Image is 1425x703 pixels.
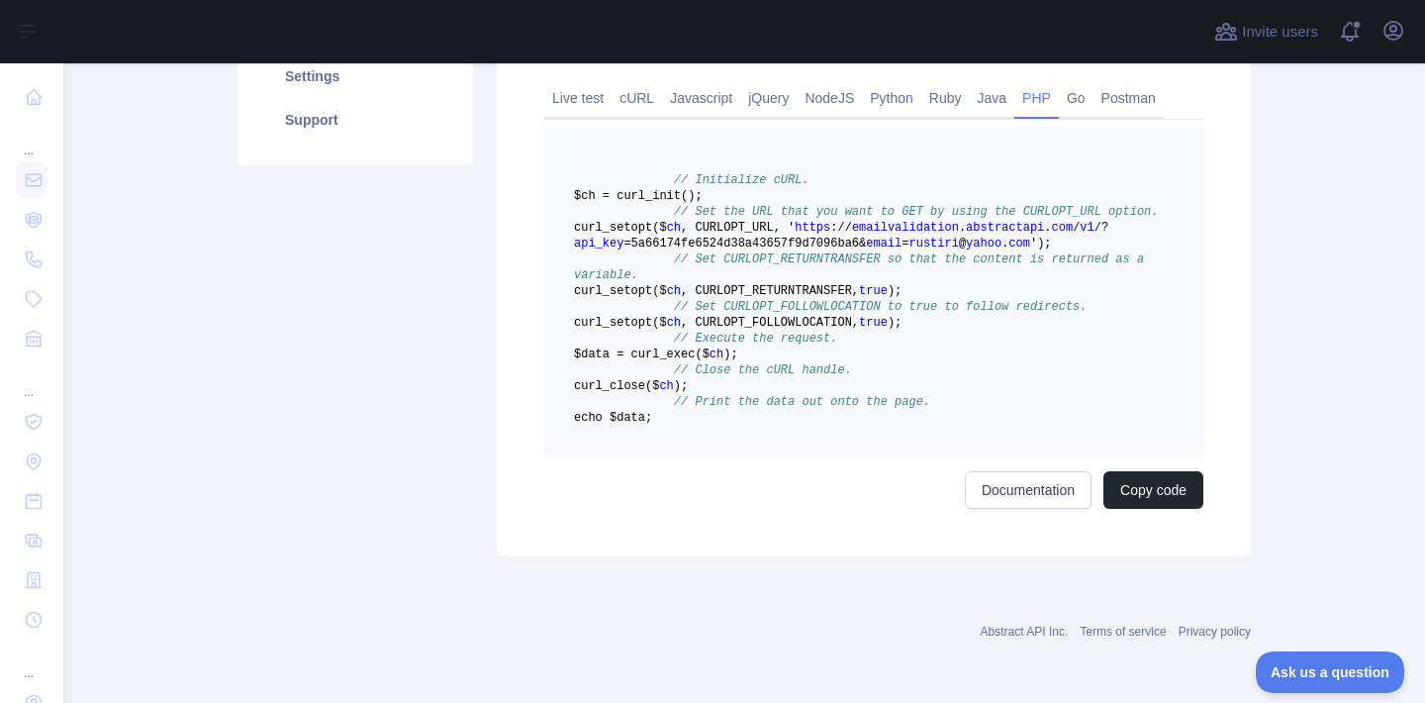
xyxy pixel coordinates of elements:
[795,221,830,235] span: https
[574,221,603,235] span: curl
[544,82,612,114] a: Live test
[866,237,902,251] span: email
[1044,221,1051,235] span: .
[895,316,902,330] span: ;
[740,82,797,114] a: jQuery
[921,82,970,114] a: Ruby
[965,471,1092,509] a: Documentation
[695,189,702,203] span: ;
[1059,82,1093,114] a: Go
[603,221,667,235] span: _setopt($
[1103,471,1203,509] button: Copy code
[970,82,1015,114] a: Java
[674,363,852,377] span: // Close the cURL handle.
[667,284,681,298] span: ch
[16,360,47,400] div: ...
[981,625,1069,639] a: Abstract API Inc.
[1080,221,1093,235] span: v1
[674,379,681,393] span: )
[612,82,662,114] a: cURL
[859,316,888,330] span: true
[1093,82,1164,114] a: Postman
[574,252,1151,282] span: // Set CURLOPT_RETURNTRANSFER so that the content is returned as a variable.
[830,221,837,235] span: :
[1210,16,1322,48] button: Invite users
[845,221,852,235] span: /
[574,379,603,393] span: curl
[1044,237,1051,251] span: ;
[908,237,958,251] span: rustiri
[710,348,723,361] span: ch
[574,284,603,298] span: curl
[959,221,966,235] span: .
[966,221,1044,235] span: abstractapi
[1101,221,1108,235] span: ?
[574,411,652,425] span: echo $data;
[888,284,895,298] span: )
[1014,82,1059,114] a: PHP
[674,300,1088,314] span: // Set CURLOPT_FOLLOWLOCATION to true to follow redirects.
[659,348,709,361] span: _exec($
[574,316,603,330] span: curl
[645,189,695,203] span: _init()
[603,379,660,393] span: _close($
[895,284,902,298] span: ;
[261,98,449,142] a: Support
[674,173,809,187] span: // Initialize cURL.
[574,189,645,203] span: $ch = curl
[681,316,859,330] span: , CURLOPT_FOLLOWLOCATION,
[662,82,740,114] a: Javascript
[261,54,449,98] a: Settings
[837,221,844,235] span: /
[681,379,688,393] span: ;
[859,284,888,298] span: true
[1179,625,1251,639] a: Privacy policy
[681,284,859,298] span: , CURLOPT_RETURNTRANSFER,
[862,82,921,114] a: Python
[623,237,866,251] span: =5a66174fe6524d38a43657f9d7096ba6&
[1073,221,1080,235] span: /
[1008,237,1030,251] span: com
[603,316,667,330] span: _setopt($
[730,348,737,361] span: ;
[674,395,930,409] span: // Print the data out onto the page.
[1242,21,1318,44] span: Invite users
[667,316,681,330] span: ch
[723,348,730,361] span: )
[574,348,659,361] span: $data = curl
[1094,221,1101,235] span: /
[667,221,681,235] span: ch
[1080,625,1166,639] a: Terms of service
[681,221,795,235] span: , CURLOPT_URL, '
[1256,652,1405,693] iframe: Toggle Customer Support
[966,237,1001,251] span: yahoo
[1030,237,1044,251] span: ')
[674,205,1159,219] span: // Set the URL that you want to GET by using the CURLOPT_URL option.
[797,82,862,114] a: NodeJS
[574,237,623,251] span: api_key
[674,332,838,346] span: // Execute the request.
[1001,237,1008,251] span: .
[888,316,895,330] span: )
[902,237,908,251] span: =
[959,237,966,251] span: @
[852,221,959,235] span: emailvalidation
[1052,221,1074,235] span: com
[16,119,47,158] div: ...
[16,642,47,681] div: ...
[659,379,673,393] span: ch
[603,284,667,298] span: _setopt($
